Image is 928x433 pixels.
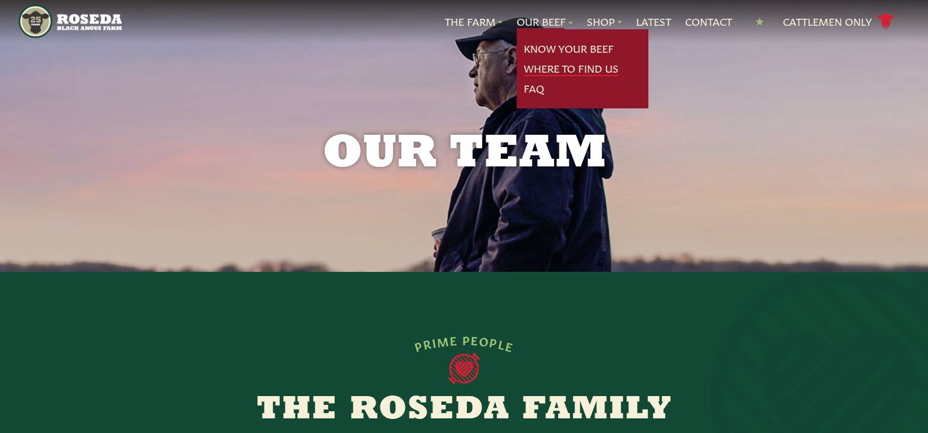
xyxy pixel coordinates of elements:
span: R [421,336,432,351]
span: O [478,333,490,347]
a: Cattlemen Only [783,11,895,32]
a: Where To Find Us [524,61,618,76]
a: Shop [587,14,622,29]
div: PRIME PEOPLE [413,333,516,353]
a: Know Your Beef [524,41,614,56]
h1: Our Team [164,131,764,178]
span: E [449,333,458,346]
a: FAQ [524,81,544,96]
h2: The Roseda Family [239,394,689,427]
span: M [436,333,450,347]
span: E [470,333,479,346]
span: P [489,335,499,349]
a: The Farm [445,14,503,29]
span: P [462,333,470,346]
a: Our Beef [517,14,573,29]
span: P [413,338,424,353]
a: Contact [685,14,732,29]
a: Latest [636,14,671,29]
span: E [504,338,515,353]
span: I [431,335,438,349]
span: L [497,336,507,350]
img: https://roseda.com/wp-content/uploads/2021/05/roseda-25-header.png [19,5,122,38]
